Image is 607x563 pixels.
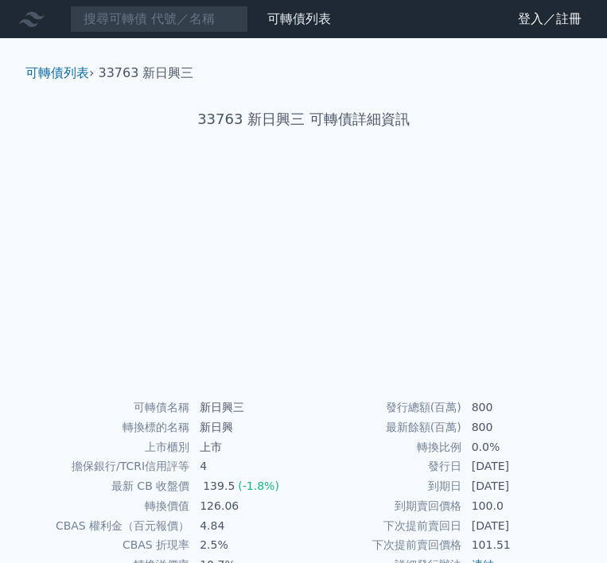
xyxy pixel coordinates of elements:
td: 800 [462,398,575,417]
td: 最新餘額(百萬) [304,417,462,437]
td: CBAS 權利金（百元報價） [32,516,190,536]
td: 下次提前賣回日 [304,516,462,536]
td: 可轉債名稱 [32,398,190,417]
td: 101.51 [462,535,575,555]
td: [DATE] [462,476,575,496]
td: [DATE] [462,516,575,536]
td: 下次提前賣回價格 [304,535,462,555]
td: 上市 [190,437,303,457]
td: 發行總額(百萬) [304,398,462,417]
td: 新日興 [190,417,303,437]
td: 最新 CB 收盤價 [32,476,190,496]
td: 4 [190,456,303,476]
input: 搜尋可轉債 代號／名稱 [70,6,248,33]
td: 發行日 [304,456,462,476]
td: 到期日 [304,476,462,496]
div: 139.5 [200,477,238,495]
td: 0.0% [462,437,575,457]
td: 轉換比例 [304,437,462,457]
a: 登入／註冊 [505,6,594,32]
td: 新日興三 [190,398,303,417]
td: 100.0 [462,496,575,516]
h1: 33763 新日興三 可轉債詳細資訊 [13,108,594,130]
td: 到期賣回價格 [304,496,462,516]
td: 4.84 [190,516,303,536]
td: 上市櫃別 [32,437,190,457]
td: [DATE] [462,456,575,476]
span: (-1.8%) [238,480,279,492]
td: 800 [462,417,575,437]
td: CBAS 折現率 [32,535,190,555]
a: 可轉債列表 [25,65,89,80]
li: 33763 新日興三 [99,64,194,83]
li: › [25,64,94,83]
td: 126.06 [190,496,303,516]
td: 轉換價值 [32,496,190,516]
a: 可轉債列表 [267,11,331,26]
td: 擔保銀行/TCRI信用評等 [32,456,190,476]
td: 轉換標的名稱 [32,417,190,437]
td: 2.5% [190,535,303,555]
